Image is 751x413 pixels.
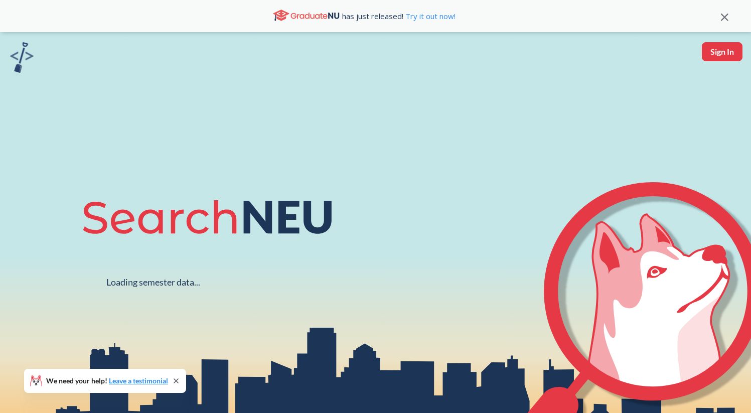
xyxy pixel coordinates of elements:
img: sandbox logo [10,42,34,73]
div: Loading semester data... [106,277,200,288]
span: We need your help! [46,377,168,384]
a: Leave a testimonial [109,376,168,385]
button: Sign In [702,42,742,61]
span: has just released! [342,11,456,22]
a: Try it out now! [403,11,456,21]
a: sandbox logo [10,42,34,76]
